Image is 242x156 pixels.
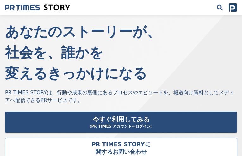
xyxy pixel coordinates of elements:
img: prtimes [229,3,237,12]
a: 今すぐ利用してみる（PR TIMES アカウントへログイン） [5,112,237,133]
img: 成果の裏側にあるストーリーをメディアに届ける [5,4,70,11]
span: （PR TIMES アカウントへログイン） [88,124,155,129]
p: PR TIMES STORYは、行動や成果の裏側にあるプロセスやエピソードを、報道向け資料としてメディアへ配信できるPRサービスです。 [5,89,237,104]
a: 成果の裏側にあるストーリーをメディアに届ける 成果の裏側にあるストーリーをメディアに届ける [5,4,70,11]
h3: あなたのストーリーが、 社会を、誰かを 変えるきっかけになる [5,21,161,84]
